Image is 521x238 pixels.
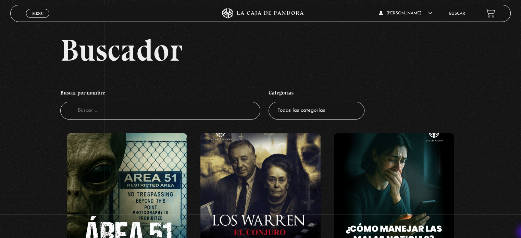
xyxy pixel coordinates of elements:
span: Menu [32,11,44,15]
span: Cerrar [30,17,46,22]
h4: Categorías [269,86,364,102]
span: [PERSON_NAME] [379,11,432,15]
h4: Buscar por nombre [60,86,260,102]
h2: Buscador [60,35,510,65]
a: Buscar [449,12,465,16]
a: View your shopping cart [486,9,495,18]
